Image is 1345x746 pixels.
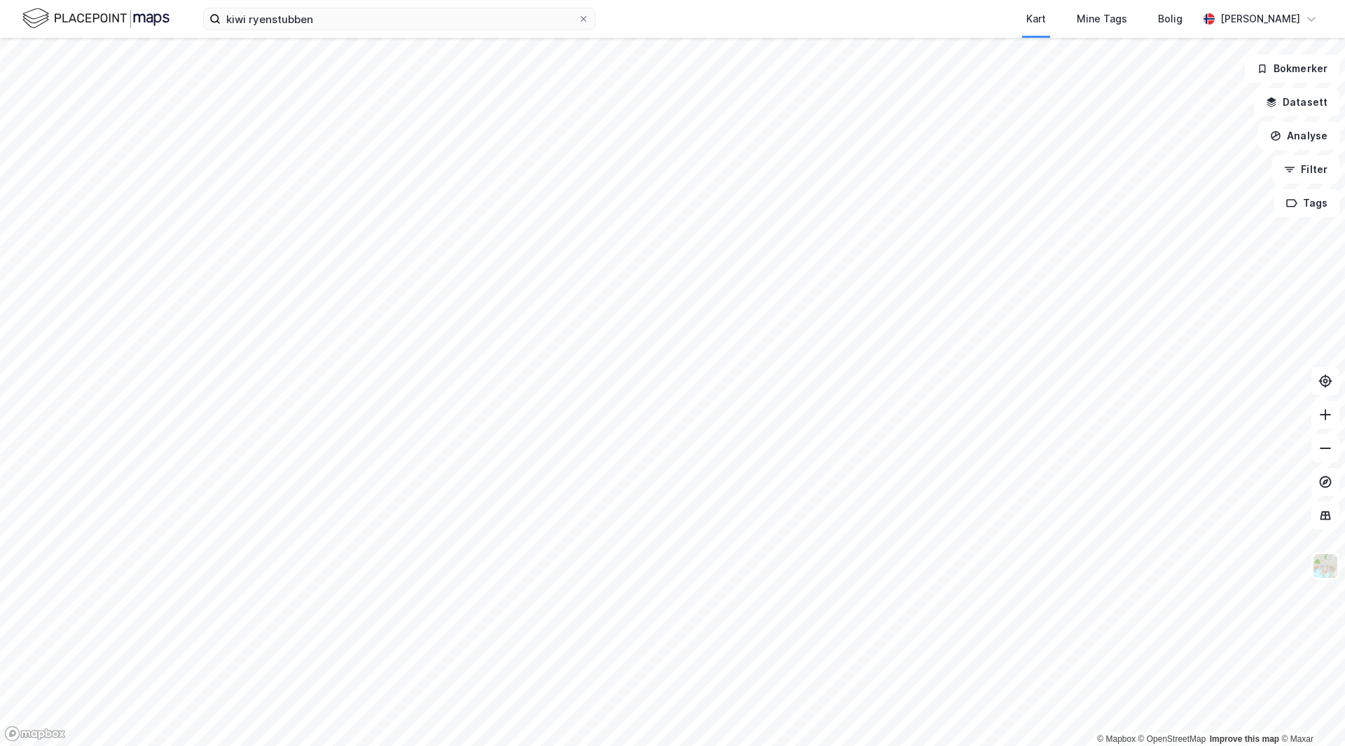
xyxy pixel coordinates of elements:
div: [PERSON_NAME] [1220,11,1300,27]
button: Analyse [1258,122,1339,150]
iframe: Chat Widget [1275,679,1345,746]
button: Datasett [1254,88,1339,116]
button: Tags [1274,189,1339,217]
button: Filter [1272,156,1339,184]
a: Improve this map [1210,734,1279,744]
div: Kart [1026,11,1046,27]
a: OpenStreetMap [1138,734,1206,744]
input: Søk på adresse, matrikkel, gårdeiere, leietakere eller personer [221,8,578,29]
div: Kontrollprogram for chat [1275,679,1345,746]
div: Mine Tags [1077,11,1127,27]
a: Mapbox homepage [4,726,66,742]
div: Bolig [1158,11,1182,27]
img: Z [1312,553,1339,579]
button: Bokmerker [1245,55,1339,83]
img: logo.f888ab2527a4732fd821a326f86c7f29.svg [22,6,170,31]
a: Mapbox [1097,734,1136,744]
